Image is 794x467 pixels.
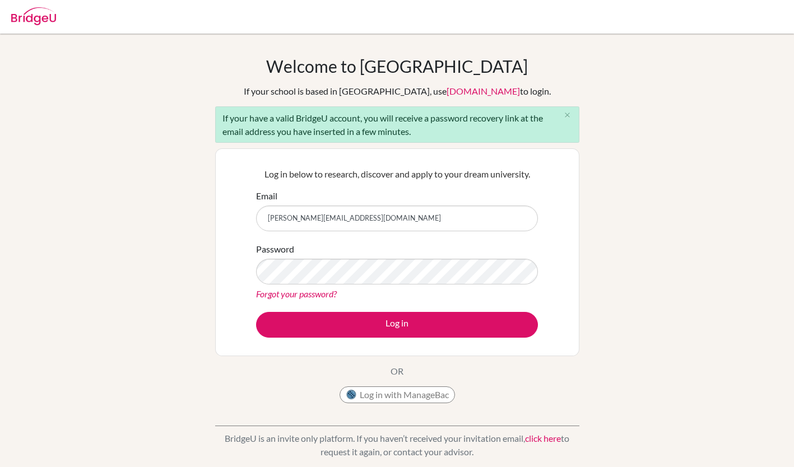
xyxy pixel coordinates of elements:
div: If your school is based in [GEOGRAPHIC_DATA], use to login. [244,85,551,98]
a: click here [525,433,561,443]
p: BridgeU is an invite only platform. If you haven’t received your invitation email, to request it ... [215,432,579,459]
button: Log in [256,312,538,338]
i: close [563,111,572,119]
p: Log in below to research, discover and apply to your dream university. [256,167,538,181]
p: OR [391,365,403,378]
button: Log in with ManageBac [340,386,455,403]
div: If your have a valid BridgeU account, you will receive a password recovery link at the email addr... [215,106,579,143]
label: Password [256,242,294,256]
a: Forgot your password? [256,288,337,299]
button: Close [556,107,579,124]
a: [DOMAIN_NAME] [447,86,520,96]
label: Email [256,189,277,203]
h1: Welcome to [GEOGRAPHIC_DATA] [266,56,528,76]
img: Bridge-U [11,7,56,25]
